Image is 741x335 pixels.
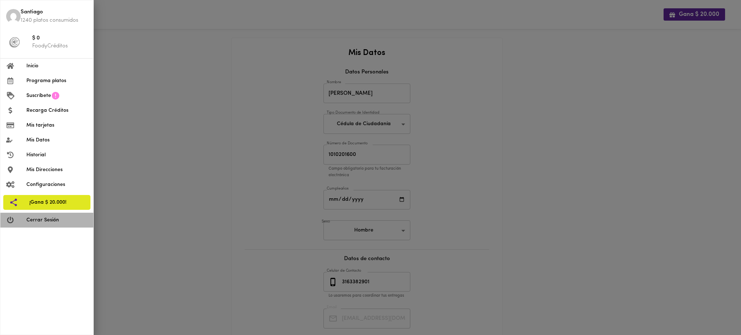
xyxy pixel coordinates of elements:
[699,293,734,328] iframe: Messagebird Livechat Widget
[21,17,88,24] p: 1240 platos consumidos
[32,34,88,43] span: $ 0
[26,107,88,114] span: Recarga Créditos
[26,216,88,224] span: Cerrar Sesión
[26,122,88,129] span: Mis tarjetas
[26,136,88,144] span: Mis Datos
[26,62,88,70] span: Inicio
[32,42,88,50] p: FoodyCréditos
[26,92,51,99] span: Suscríbete
[26,77,88,85] span: Programa platos
[9,37,20,48] img: foody-creditos-black.png
[26,181,88,188] span: Configuraciones
[26,166,88,174] span: Mis Direcciones
[29,199,85,206] span: ¡Gana $ 20.000!
[26,151,88,159] span: Historial
[21,8,88,17] span: Santiago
